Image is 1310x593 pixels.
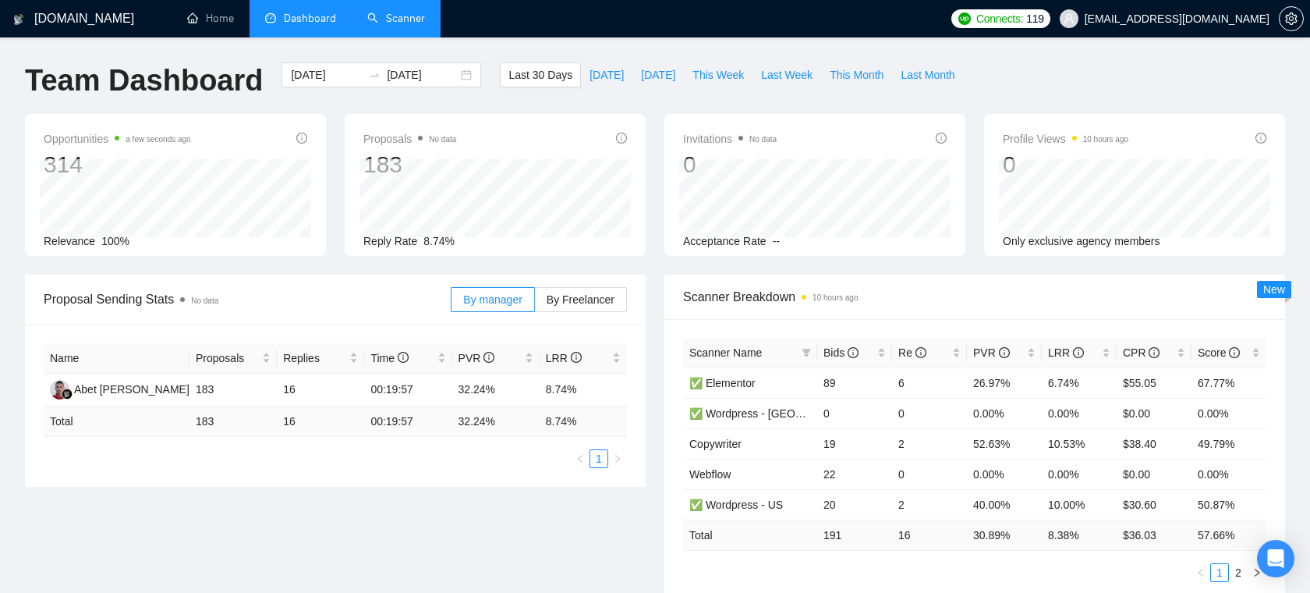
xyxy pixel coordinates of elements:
[683,150,777,179] div: 0
[1191,368,1266,398] td: 67.77%
[50,382,189,395] a: AMAbet [PERSON_NAME]
[683,130,777,148] span: Invitations
[458,352,495,364] span: PVR
[1191,489,1266,520] td: 50.87%
[540,374,627,407] td: 8.74%
[973,346,1010,359] span: PVR
[277,343,364,374] th: Replies
[817,489,892,520] td: 20
[1117,398,1191,428] td: $0.00
[452,374,540,407] td: 32.24%
[196,350,259,367] span: Proposals
[823,346,859,359] span: Bids
[967,398,1042,428] td: 0.00%
[892,398,967,428] td: 0
[363,150,456,179] div: 183
[1191,563,1210,582] li: Previous Page
[967,459,1042,489] td: 0.00%
[1263,283,1285,296] span: New
[689,346,762,359] span: Scanner Name
[363,130,456,148] span: Proposals
[1123,346,1160,359] span: CPR
[187,12,234,25] a: homeHome
[915,347,926,358] span: info-circle
[641,66,675,83] span: [DATE]
[571,449,589,468] li: Previous Page
[958,12,971,25] img: upwork-logo.png
[1073,347,1084,358] span: info-circle
[1198,346,1240,359] span: Score
[44,289,451,309] span: Proposal Sending Stats
[817,398,892,428] td: 0
[616,133,627,144] span: info-circle
[817,459,892,489] td: 22
[1257,540,1294,577] div: Open Intercom Messenger
[976,10,1023,27] span: Connects:
[692,66,744,83] span: This Week
[265,12,276,23] span: dashboard
[191,296,218,305] span: No data
[398,352,409,363] span: info-circle
[1280,12,1303,25] span: setting
[1248,563,1266,582] button: right
[892,520,967,550] td: 16
[189,343,277,374] th: Proposals
[1064,13,1075,24] span: user
[368,69,381,81] span: swap-right
[684,62,752,87] button: This Week
[683,235,767,247] span: Acceptance Rate
[1191,520,1266,550] td: 57.66 %
[581,62,632,87] button: [DATE]
[367,12,425,25] a: searchScanner
[1196,568,1206,577] span: left
[1255,133,1266,144] span: info-circle
[632,62,684,87] button: [DATE]
[547,293,614,306] span: By Freelancer
[830,66,883,83] span: This Month
[370,352,408,364] span: Time
[1003,150,1128,179] div: 0
[798,341,814,364] span: filter
[936,133,947,144] span: info-circle
[613,454,622,463] span: right
[1191,459,1266,489] td: 0.00%
[608,449,627,468] button: right
[892,428,967,459] td: 2
[1279,12,1304,25] a: setting
[101,235,129,247] span: 100%
[1230,564,1247,581] a: 2
[546,352,582,364] span: LRR
[821,62,892,87] button: This Month
[277,374,364,407] td: 16
[62,389,73,399] img: gigradar-bm.png
[999,347,1010,358] span: info-circle
[283,350,346,367] span: Replies
[848,347,859,358] span: info-circle
[44,130,191,148] span: Opportunities
[284,12,336,25] span: Dashboard
[1042,428,1117,459] td: 10.53%
[749,135,777,144] span: No data
[689,468,731,481] a: Webflow
[683,520,817,550] td: Total
[44,343,189,374] th: Name
[1149,347,1160,358] span: info-circle
[1248,563,1266,582] li: Next Page
[291,66,362,83] input: Start date
[1117,489,1191,520] td: $30.60
[363,235,417,247] span: Reply Rate
[387,66,458,83] input: End date
[50,380,69,399] img: AM
[1117,428,1191,459] td: $38.40
[1003,130,1128,148] span: Profile Views
[1229,347,1240,358] span: info-circle
[423,235,455,247] span: 8.74%
[571,449,589,468] button: left
[901,66,954,83] span: Last Month
[571,352,582,363] span: info-circle
[773,235,780,247] span: --
[689,407,882,420] a: ✅ Wordpress - [GEOGRAPHIC_DATA]
[364,407,451,437] td: 00:19:57
[892,459,967,489] td: 0
[892,489,967,520] td: 2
